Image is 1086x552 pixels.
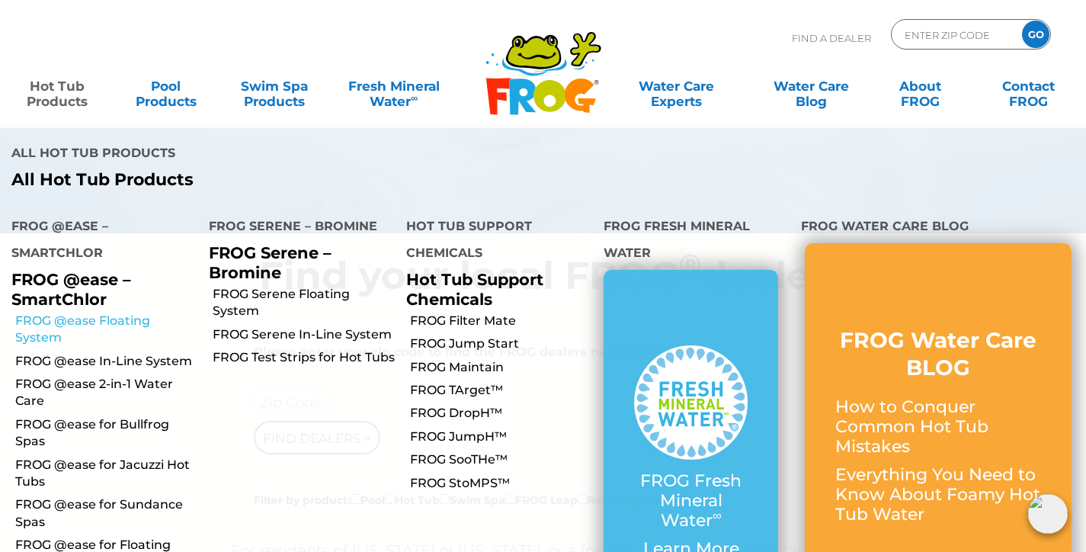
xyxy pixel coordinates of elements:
[792,19,871,57] p: Find A Dealer
[604,213,778,270] h4: FROG Fresh Mineral Water
[406,213,581,270] h4: Hot Tub Support Chemicals
[410,359,592,376] a: FROG Maintain
[15,496,197,531] a: FROG @ease for Sundance Spas
[713,508,722,523] sup: ∞
[410,405,592,422] a: FROG DropH™
[835,326,1041,382] h3: FROG Water Care BLOG
[341,71,447,101] a: Fresh MineralWater∞
[11,270,186,308] p: FROG @ease – SmartChlor
[209,213,383,243] h4: FROG Serene – Bromine
[410,428,592,445] a: FROG JumpH™
[232,71,317,101] a: Swim SpaProducts
[15,457,197,491] a: FROG @ease for Jacuzzi Hot Tubs
[11,170,532,190] a: All Hot Tub Products
[608,71,745,101] a: Water CareExperts
[15,71,100,101] a: Hot TubProducts
[406,270,543,308] a: Hot Tub Support Chemicals
[1022,21,1049,48] input: GO
[634,471,748,531] p: FROG Fresh Mineral Water
[769,71,854,101] a: Water CareBlog
[213,286,395,320] a: FROG Serene Floating System
[410,335,592,352] a: FROG Jump Start
[410,475,592,492] a: FROG StoMPS™
[15,416,197,451] a: FROG @ease for Bullfrog Spas
[123,71,208,101] a: PoolProducts
[835,465,1041,525] p: Everything You Need to Know About Foamy Hot Tub Water
[410,451,592,468] a: FROG SooTHe™
[878,71,963,101] a: AboutFROG
[410,382,592,399] a: FROG TArget™
[986,71,1071,101] a: ContactFROG
[15,313,197,347] a: FROG @ease Floating System
[411,92,418,104] sup: ∞
[11,140,532,170] h4: All Hot Tub Products
[209,243,383,281] p: FROG Serene – Bromine
[15,353,197,370] a: FROG @ease In-Line System
[1028,494,1068,534] img: openIcon
[903,24,1006,46] input: Zip Code Form
[410,313,592,329] a: FROG Filter Mate
[11,213,186,270] h4: FROG @ease – SmartChlor
[213,349,395,366] a: FROG Test Strips for Hot Tubs
[213,326,395,343] a: FROG Serene In-Line System
[835,326,1041,533] a: FROG Water Care BLOG How to Conquer Common Hot Tub Mistakes Everything You Need to Know About Foa...
[15,376,197,410] a: FROG @ease 2-in-1 Water Care
[835,397,1041,457] p: How to Conquer Common Hot Tub Mistakes
[801,213,1075,243] h4: FROG Water Care Blog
